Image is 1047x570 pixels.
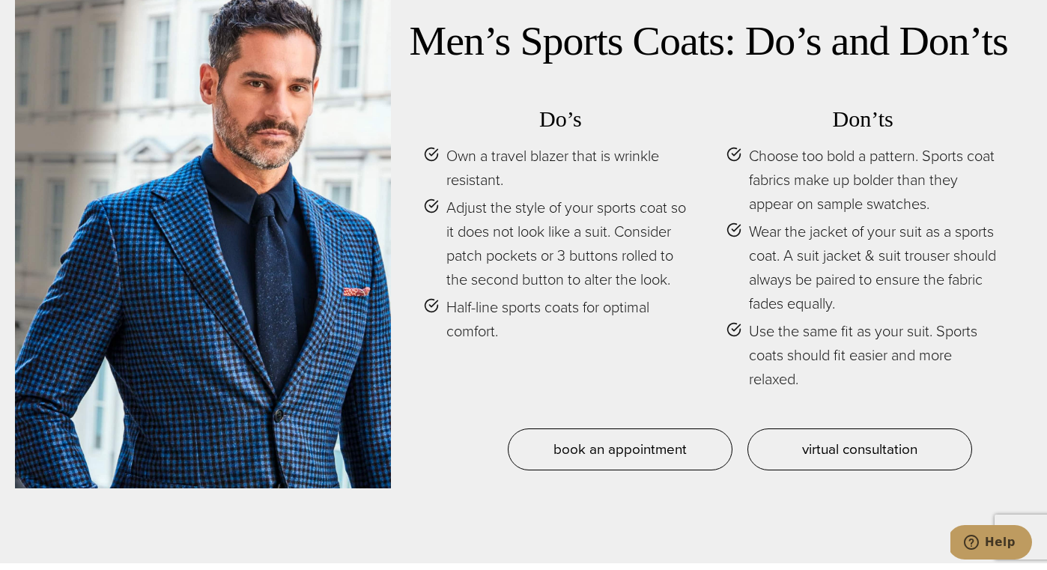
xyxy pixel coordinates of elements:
span: Wear the jacket of your suit as a sports coat. A suit jacket & suit trouser should always be pair... [749,219,999,315]
span: book an appointment [553,438,687,460]
span: Choose too bold a pattern. Sports coat fabrics make up bolder than they appear on sample swatches. [749,144,999,216]
span: Half-line sports coats for optimal comfort. [446,295,697,343]
a: virtual consultation [747,428,972,470]
span: virtual consultation [802,438,917,460]
a: book an appointment [508,428,732,470]
iframe: Opens a widget where you can chat to one of our agents [950,525,1032,563]
span: Use the same fit as your suit. Sports coats should fit easier and more relaxed. [749,319,999,391]
h3: Don’ts [726,106,999,133]
h3: Do’s [424,106,697,133]
span: Adjust the style of your sports coat so it does not look like a suit. Consider patch pockets or 3... [446,195,697,291]
h2: Men’s Sports Coats: Do’s and Don’ts [409,16,1014,66]
span: Own a travel blazer that is wrinkle resistant. [446,144,697,192]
